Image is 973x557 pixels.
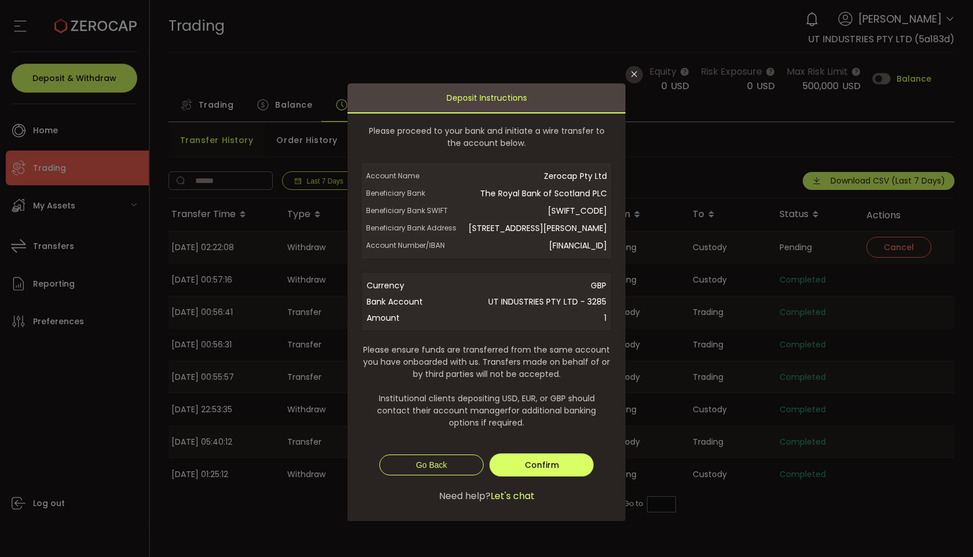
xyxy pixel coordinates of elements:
span: Need help? [439,489,491,503]
span: [STREET_ADDRESS][PERSON_NAME] [459,219,607,237]
span: Confirm [525,459,559,471]
button: Go Back [379,455,484,475]
button: Close [625,66,643,83]
span: [SWIFT_CODE] [459,202,607,219]
span: Currency [367,277,430,294]
span: 1 [430,310,606,326]
span: Beneficiary Bank SWIFT [366,202,459,219]
div: dialog [348,83,625,521]
span: [FINANCIAL_ID] [459,237,607,254]
span: Beneficiary Bank Address [366,219,459,237]
span: The Royal Bank of Scotland PLC [459,185,607,202]
span: Account Number/IBAN [366,237,459,254]
span: Account Name [366,167,459,185]
span: Amount [367,310,430,326]
span: Go Back [416,460,447,470]
span: Bank Account [367,294,430,310]
span: UT INDUSTRIES PTY LTD - 3285 [430,294,606,310]
span: Beneficiary Bank [366,185,459,202]
iframe: Chat Widget [915,501,973,557]
span: Please ensure funds are transferred from the same account you have onboarded with us. Transfers m... [361,344,612,429]
span: GBP [430,277,606,294]
span: Please proceed to your bank and initiate a wire transfer to the account below. [361,125,612,149]
span: Let's chat [491,489,535,503]
button: Confirm [489,453,594,477]
span: Zerocap Pty Ltd [459,167,607,185]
